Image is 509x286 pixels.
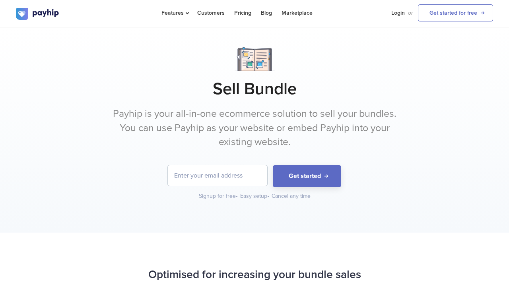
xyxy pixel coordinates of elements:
img: Notebook.png [235,47,275,71]
button: Get started [273,165,341,187]
span: • [267,193,269,199]
img: logo.svg [16,8,60,20]
input: Enter your email address [168,165,267,186]
p: Payhip is your all-in-one ecommerce solution to sell your bundles. You can use Payhip as your web... [105,107,404,149]
span: Features [161,10,188,16]
div: Easy setup [240,192,270,200]
span: • [236,193,238,199]
h1: Sell Bundle [16,79,493,99]
h2: Optimised for increasing your bundle sales [16,264,493,285]
div: Signup for free [199,192,239,200]
a: Get started for free [418,4,493,21]
div: Cancel any time [272,192,311,200]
